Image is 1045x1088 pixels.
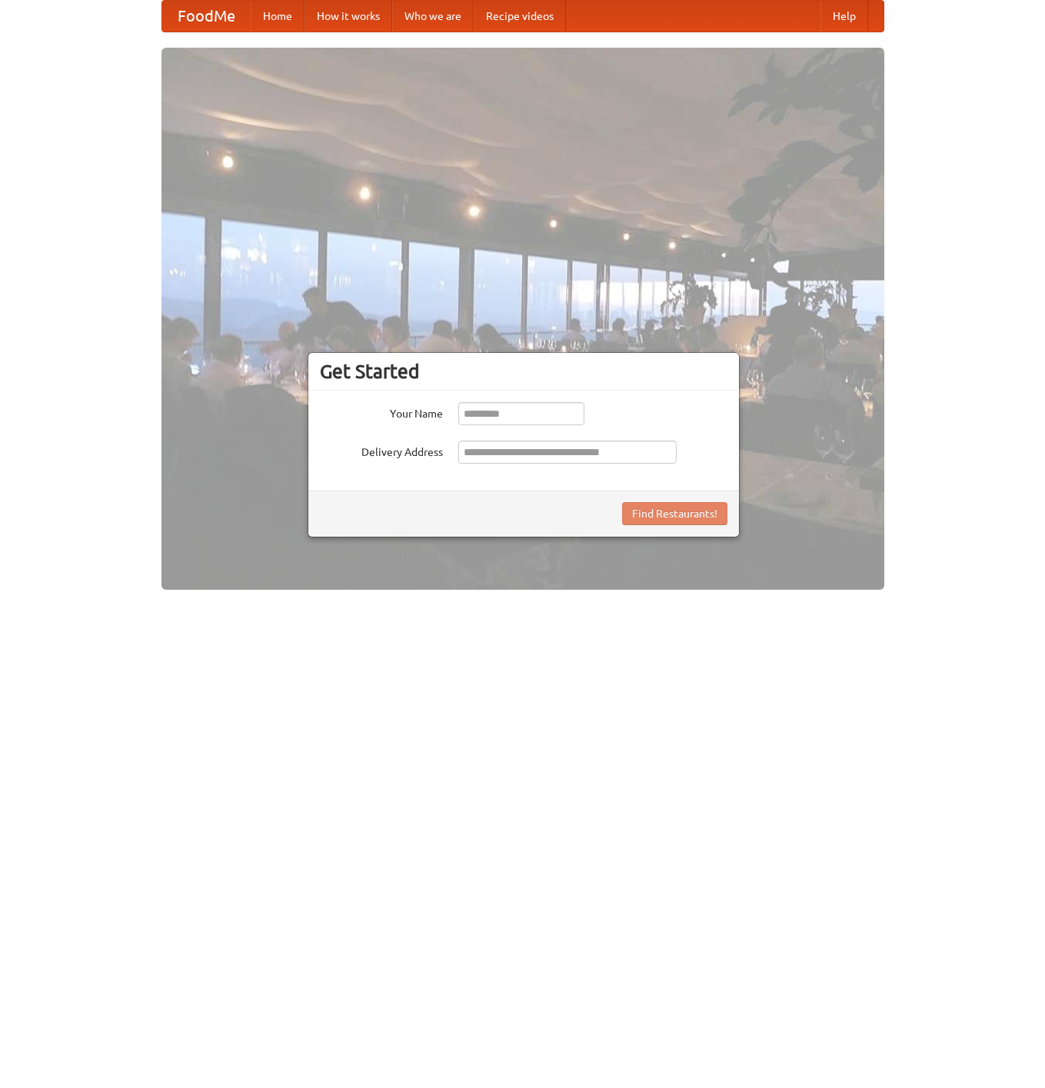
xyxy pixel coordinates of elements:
[162,1,251,32] a: FoodMe
[320,360,727,383] h3: Get Started
[392,1,474,32] a: Who we are
[305,1,392,32] a: How it works
[320,402,443,421] label: Your Name
[622,502,727,525] button: Find Restaurants!
[820,1,868,32] a: Help
[320,441,443,460] label: Delivery Address
[251,1,305,32] a: Home
[474,1,566,32] a: Recipe videos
